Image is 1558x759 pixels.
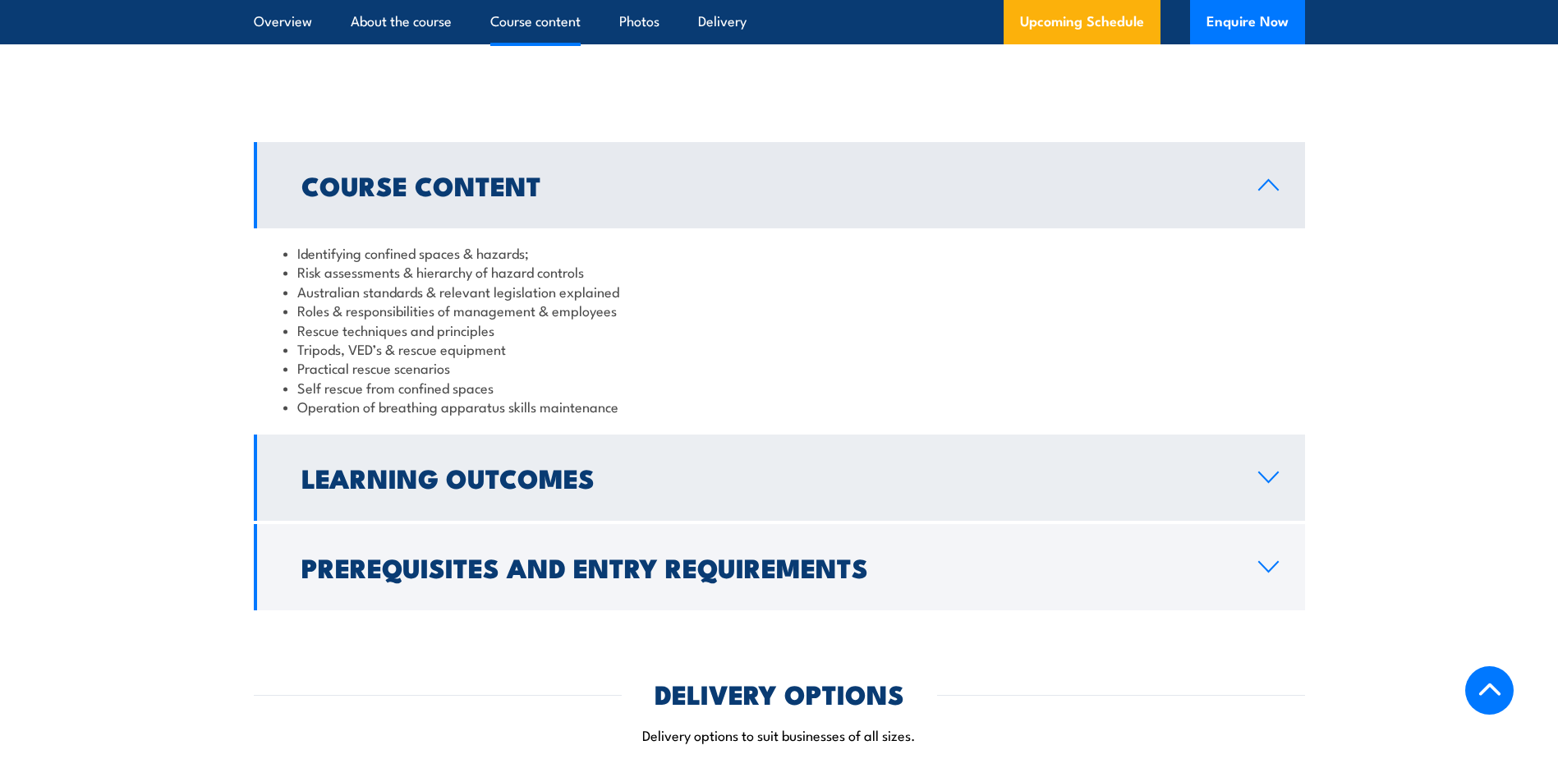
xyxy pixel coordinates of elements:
[655,682,904,705] h2: DELIVERY OPTIONS
[283,301,1275,320] li: Roles & responsibilities of management & employees
[301,173,1232,196] h2: Course Content
[283,339,1275,358] li: Tripods, VED’s & rescue equipment
[283,397,1275,416] li: Operation of breathing apparatus skills maintenance
[283,243,1275,262] li: Identifying confined spaces & hazards;
[254,725,1305,744] p: Delivery options to suit businesses of all sizes.
[283,282,1275,301] li: Australian standards & relevant legislation explained
[254,142,1305,228] a: Course Content
[283,358,1275,377] li: Practical rescue scenarios
[254,435,1305,521] a: Learning Outcomes
[283,320,1275,339] li: Rescue techniques and principles
[254,524,1305,610] a: Prerequisites and Entry Requirements
[283,262,1275,281] li: Risk assessments & hierarchy of hazard controls
[301,466,1232,489] h2: Learning Outcomes
[283,378,1275,397] li: Self rescue from confined spaces
[301,555,1232,578] h2: Prerequisites and Entry Requirements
